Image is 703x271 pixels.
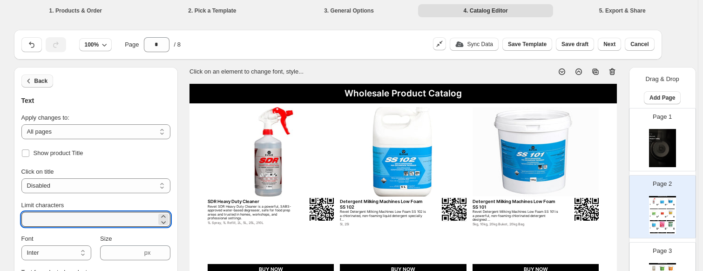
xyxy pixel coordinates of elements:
img: qrcode [665,216,666,217]
img: primaryImage [340,107,466,197]
img: primaryImage [650,264,658,271]
img: qrcode [673,228,675,229]
div: Wholesale Product Catalog [649,263,676,264]
span: / 8 [174,40,181,49]
img: primaryImage [208,107,334,197]
p: Click on an element to change font, style... [189,67,304,76]
img: qrcode [442,198,466,221]
div: Revet SDR Heavy Duty Cleaner is a powerful, SABS-approved water-based degreaser, safe for food pr... [208,205,295,221]
img: primaryImage [658,197,666,203]
div: 5kg, 10kg, 20kg Buket, 20kg Bag [473,223,560,227]
span: 100% [85,41,99,48]
img: cover page [649,129,676,167]
span: Show product Title [34,149,83,156]
span: Limit characters [21,202,64,209]
span: Font [21,235,34,242]
div: BUY NOW [658,232,666,233]
span: Page [125,40,139,49]
span: Add Page [649,94,675,102]
img: qrcode [665,228,666,229]
img: primaryImage [667,222,675,228]
span: Next [603,41,615,48]
img: primaryImage [658,222,666,228]
button: update_iconSync Data [450,38,499,51]
span: Size [100,235,112,242]
div: Revet Detergent Milking Machines Low Foam SS 102 is a chlorinated, non-foaming liquid detergent s... [340,210,427,222]
div: 5l, 25l [340,223,427,227]
div: BUY NOW [667,209,675,210]
span: px [144,249,151,256]
img: qrcode [665,204,666,205]
img: primaryImage [667,210,675,216]
img: primaryImage [650,197,658,203]
div: 5L, 25L [650,217,656,217]
div: Milking Cream (Melksalf) Milking Cream (Melksalf) is a trusted, multi-purpose [MEDICAL_DATA] that... [658,228,664,229]
span: Back [34,77,48,85]
div: Wholesale Product Catalog [189,84,617,103]
img: primaryImage [473,107,599,197]
button: Save Template [502,38,552,51]
div: BUY NOW [667,220,675,221]
button: 100% [79,38,112,51]
div: BUY NOW [650,232,658,233]
img: update_icon [455,41,464,47]
div: BUY NOW [650,220,658,221]
span: Cancel [630,41,649,48]
button: Save draft [556,38,594,51]
img: qrcode [673,204,675,205]
img: primaryImage [667,197,675,203]
img: primaryImage [658,264,666,271]
p: Page 2 [653,179,672,189]
p: Drag & Drop [646,75,679,84]
div: Detergent Milking Machines Low Foam SS 102 [340,199,427,210]
span: Save Template [508,41,547,48]
img: primaryImage [650,222,658,228]
img: primaryImage [650,210,658,216]
div: 1L Spray, 1L Refill, 2L, 5L, 25L, 210L [208,221,295,225]
button: Back [21,75,54,88]
div: Detergent Milking Machines Low Foam SS 101 [473,199,560,210]
button: Next [598,38,621,51]
img: qrcode [673,216,675,217]
p: Sync Data [467,41,493,48]
div: 5kg, 10kg, 20kg Bucket, 20kg Bag [667,217,672,217]
p: Page 3 [653,246,672,256]
span: Apply changes to: [21,114,69,121]
div: BUY NOW [667,232,675,233]
button: Cancel [625,38,654,51]
img: qrcode [656,216,658,217]
div: SDR Heavy Duty Cleaner [208,199,295,204]
div: BUY NOW [658,220,666,221]
img: primaryImage [658,210,666,216]
span: Save draft [561,41,588,48]
img: qrcode [310,198,334,221]
div: BUY NOW [658,209,666,210]
div: Page 2Wholesale Product CatalogprimaryImageqrcodeSDR Heavy Duty CleanerRevet SDR Heavy Duty Clean... [629,175,696,238]
div: 5L, 25L [658,217,664,217]
div: Wholesale Product Catalog [649,196,676,197]
img: primaryImage [667,264,675,271]
div: BUY NOW [650,209,658,210]
img: qrcode [656,228,658,229]
button: Add Page [644,91,681,104]
img: qrcode [656,204,658,205]
span: Click on title [21,168,54,175]
p: Page 1 [653,112,672,122]
span: Text [21,97,34,104]
img: qrcode [575,198,599,221]
div: Revet Detergent Milking Machines Low Foam SS 101 is a powerful, non-foaming chlorinated detergent... [473,210,560,222]
div: Page 1cover page [629,108,696,171]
